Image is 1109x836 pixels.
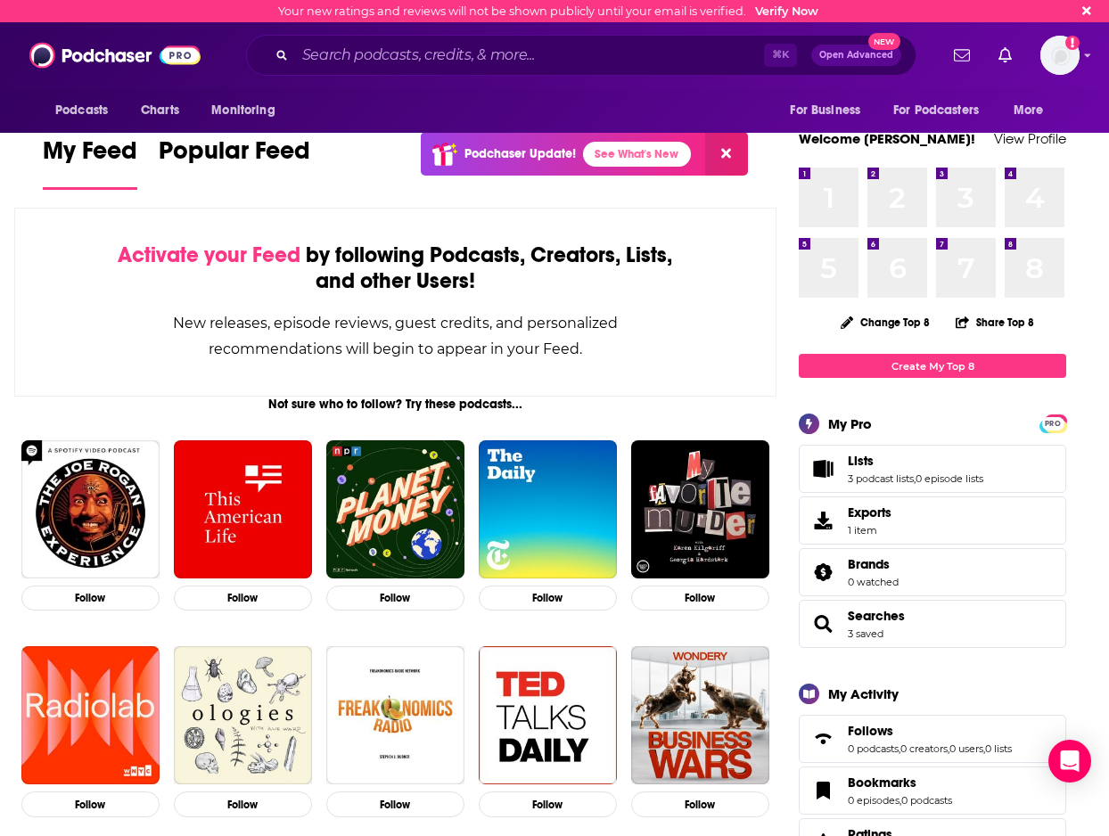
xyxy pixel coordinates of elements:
a: 0 episode lists [916,472,983,485]
span: , [900,794,901,807]
button: Follow [479,791,617,817]
span: Brands [799,548,1066,596]
button: Follow [479,586,617,611]
a: 3 saved [848,627,883,640]
a: PRO [1042,416,1064,430]
button: open menu [777,94,883,127]
button: Follow [326,586,464,611]
span: For Podcasters [893,98,979,123]
button: Follow [174,586,312,611]
button: Follow [631,586,769,611]
img: My Favorite Murder with Karen Kilgariff and Georgia Hardstark [631,440,769,578]
span: Exports [805,508,841,533]
button: open menu [43,94,131,127]
a: 0 users [949,742,983,755]
div: Open Intercom Messenger [1048,740,1091,783]
span: Lists [848,453,874,469]
a: Brands [805,560,841,585]
span: Follows [799,715,1066,763]
a: Bookmarks [805,778,841,803]
img: Radiolab [21,646,160,784]
a: Popular Feed [159,135,310,190]
span: Searches [799,600,1066,648]
button: Change Top 8 [830,311,941,333]
span: Bookmarks [848,775,916,791]
button: Follow [21,586,160,611]
div: My Activity [828,685,899,702]
a: 0 podcasts [848,742,899,755]
div: New releases, episode reviews, guest credits, and personalized recommendations will begin to appe... [104,310,686,362]
span: Podcasts [55,98,108,123]
span: More [1014,98,1044,123]
a: 0 watched [848,576,899,588]
button: Follow [631,791,769,817]
div: Your new ratings and reviews will not be shown publicly until your email is verified. [278,4,818,18]
button: Show profile menu [1040,36,1080,75]
p: Podchaser Update! [464,146,576,161]
a: Podchaser - Follow, Share and Rate Podcasts [29,38,201,72]
a: Bookmarks [848,775,952,791]
button: Follow [174,791,312,817]
span: Exports [848,504,891,520]
div: Not sure who to follow? Try these podcasts... [14,397,776,412]
a: 3 podcast lists [848,472,914,485]
a: Exports [799,496,1066,545]
span: Monitoring [211,98,275,123]
a: 0 creators [900,742,948,755]
a: Welcome [PERSON_NAME]! [799,130,975,147]
img: Ologies with Alie Ward [174,646,312,784]
span: Open Advanced [819,51,893,60]
a: Searches [848,608,905,624]
a: Brands [848,556,899,572]
a: Show notifications dropdown [947,40,977,70]
span: , [983,742,985,755]
div: by following Podcasts, Creators, Lists, and other Users! [104,242,686,294]
a: My Feed [43,135,137,190]
span: New [868,33,900,50]
img: TED Talks Daily [479,646,617,784]
a: See What's New [583,142,691,167]
span: Brands [848,556,890,572]
img: User Profile [1040,36,1080,75]
span: Bookmarks [799,766,1066,815]
span: Follows [848,723,893,739]
img: The Daily [479,440,617,578]
span: My Feed [43,135,137,176]
span: , [914,472,916,485]
a: Create My Top 8 [799,354,1066,378]
a: Follows [848,723,1012,739]
div: My Pro [828,415,872,432]
button: open menu [199,94,298,127]
a: Follows [805,726,841,751]
a: Lists [848,453,983,469]
span: Popular Feed [159,135,310,176]
span: ⌘ K [764,44,797,67]
span: For Business [790,98,860,123]
span: Lists [799,445,1066,493]
span: PRO [1042,417,1064,430]
button: Follow [21,791,160,817]
span: 1 item [848,524,891,537]
span: , [899,742,900,755]
button: Follow [326,791,464,817]
a: Freakonomics Radio [326,646,464,784]
a: 0 podcasts [901,794,952,807]
img: Business Wars [631,646,769,784]
img: Planet Money [326,440,464,578]
img: This American Life [174,440,312,578]
a: Charts [129,94,190,127]
span: Charts [141,98,179,123]
span: Logged in as charlottestone [1040,36,1080,75]
a: Show notifications dropdown [991,40,1019,70]
span: , [948,742,949,755]
span: Activate your Feed [118,242,300,268]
